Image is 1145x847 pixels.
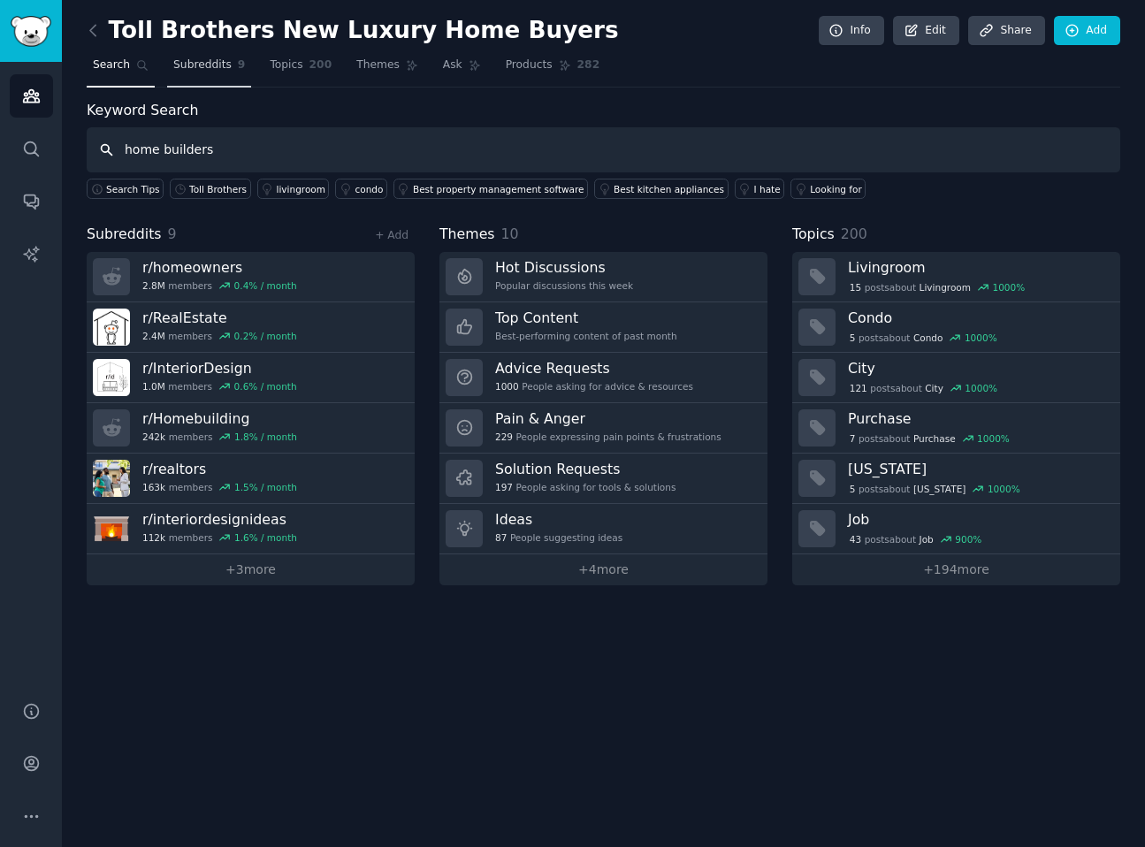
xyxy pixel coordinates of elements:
[792,454,1120,504] a: [US_STATE]5postsabout[US_STATE]1000%
[965,332,997,344] div: 1000 %
[350,51,424,88] a: Themes
[850,533,861,546] span: 43
[170,179,250,199] a: Toll Brothers
[506,57,553,73] span: Products
[234,279,297,292] div: 0.4 % / month
[495,359,693,378] h3: Advice Requests
[913,432,956,445] span: Purchase
[792,302,1120,353] a: Condo5postsaboutCondo1000%
[93,460,130,497] img: realtors
[850,281,861,294] span: 15
[413,183,584,195] div: Best property management software
[356,57,400,73] span: Themes
[142,531,297,544] div: members
[920,533,934,546] span: Job
[439,224,495,246] span: Themes
[142,431,297,443] div: members
[142,431,165,443] span: 242k
[142,279,297,292] div: members
[270,57,302,73] span: Topics
[968,16,1044,46] a: Share
[437,51,487,88] a: Ask
[614,183,724,195] div: Best kitchen appliances
[913,483,966,495] span: [US_STATE]
[234,481,297,493] div: 1.5 % / month
[850,432,856,445] span: 7
[87,554,415,585] a: +3more
[977,432,1010,445] div: 1000 %
[988,483,1020,495] div: 1000 %
[913,332,943,344] span: Condo
[495,460,676,478] h3: Solution Requests
[850,332,856,344] span: 5
[309,57,332,73] span: 200
[87,252,415,302] a: r/homeowners2.8Mmembers0.4% / month
[790,179,866,199] a: Looking for
[142,380,165,393] span: 1.0M
[501,225,519,242] span: 10
[495,531,622,544] div: People suggesting ideas
[142,330,297,342] div: members
[106,183,160,195] span: Search Tips
[893,16,959,46] a: Edit
[754,183,781,195] div: I hate
[965,382,997,394] div: 1000 %
[443,57,462,73] span: Ask
[93,309,130,346] img: RealEstate
[87,454,415,504] a: r/realtors163kmembers1.5% / month
[848,531,983,547] div: post s about
[439,504,767,554] a: Ideas87People suggesting ideas
[848,380,999,396] div: post s about
[848,431,1011,446] div: post s about
[263,51,338,88] a: Topics200
[848,460,1108,478] h3: [US_STATE]
[439,454,767,504] a: Solution Requests197People asking for tools & solutions
[848,481,1021,497] div: post s about
[848,309,1108,327] h3: Condo
[87,179,164,199] button: Search Tips
[495,309,677,327] h3: Top Content
[955,533,981,546] div: 900 %
[848,359,1108,378] h3: City
[87,127,1120,172] input: Keyword search in audience
[495,510,622,529] h3: Ideas
[142,531,165,544] span: 112k
[238,57,246,73] span: 9
[93,359,130,396] img: InteriorDesign
[495,431,513,443] span: 229
[142,330,165,342] span: 2.4M
[439,302,767,353] a: Top ContentBest-performing content of past month
[257,179,330,199] a: livingroom
[142,258,297,277] h3: r/ homeowners
[87,353,415,403] a: r/InteriorDesign1.0Mmembers0.6% / month
[1054,16,1120,46] a: Add
[93,57,130,73] span: Search
[792,353,1120,403] a: City121postsaboutCity1000%
[234,380,297,393] div: 0.6 % / month
[142,460,297,478] h3: r/ realtors
[495,481,676,493] div: People asking for tools & solutions
[792,252,1120,302] a: Livingroom15postsaboutLivingroom1000%
[792,504,1120,554] a: Job43postsaboutJob900%
[495,330,677,342] div: Best-performing content of past month
[93,510,130,547] img: interiordesignideas
[735,179,785,199] a: I hate
[11,16,51,47] img: GummySearch logo
[87,17,619,45] h2: Toll Brothers New Luxury Home Buyers
[142,380,297,393] div: members
[393,179,588,199] a: Best property management software
[495,380,693,393] div: People asking for advice & resources
[167,51,251,88] a: Subreddits9
[142,359,297,378] h3: r/ InteriorDesign
[850,382,867,394] span: 121
[577,57,600,73] span: 282
[819,16,884,46] a: Info
[355,183,383,195] div: condo
[850,483,856,495] span: 5
[142,481,165,493] span: 163k
[234,431,297,443] div: 1.8 % / month
[439,252,767,302] a: Hot DiscussionsPopular discussions this week
[594,179,728,199] a: Best kitchen appliances
[992,281,1025,294] div: 1000 %
[792,554,1120,585] a: +194more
